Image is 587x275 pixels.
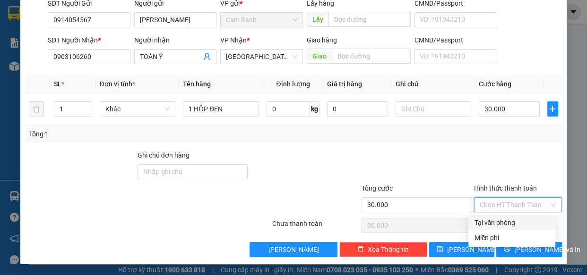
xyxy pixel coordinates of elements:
button: plus [547,101,558,117]
span: Cước hàng [479,80,511,88]
label: Ghi chú đơn hàng [138,151,190,159]
span: VP Nhận [220,36,247,44]
input: Ghi chú đơn hàng [138,164,248,179]
th: Ghi chú [392,75,475,93]
input: Dọc đường [328,12,411,27]
span: save [437,246,443,253]
div: Chưa thanh toán [271,218,361,235]
li: (c) 2017 [79,45,130,57]
span: Cam Ranh [226,13,297,27]
b: [PERSON_NAME] - [PERSON_NAME] [12,61,53,154]
span: Xóa Thông tin [368,244,409,255]
input: 0 [327,101,388,117]
div: CMND/Passport [414,35,497,45]
span: [PERSON_NAME] [268,244,319,255]
input: Dọc đường [332,49,411,64]
span: [PERSON_NAME] và In [514,244,580,255]
span: printer [504,246,510,253]
button: delete [29,101,44,117]
span: Lấy [307,12,328,27]
span: Tên hàng [183,80,211,88]
input: VD: Bàn, Ghế [183,101,259,117]
span: delete [357,246,364,253]
b: [PERSON_NAME] - Gửi khách hàng [58,14,94,91]
div: SĐT Người Nhận [48,35,130,45]
img: logo.jpg [103,12,125,34]
b: [DOMAIN_NAME] [79,36,130,43]
span: Giá trị hàng [327,80,362,88]
span: plus [548,105,558,113]
span: Định lượng [276,80,310,88]
div: Người nhận [134,35,217,45]
span: Giao [307,49,332,64]
span: kg [310,101,319,117]
span: user-add [203,53,211,60]
button: printer[PERSON_NAME] và In [496,242,561,257]
span: Khác [105,102,170,116]
input: Ghi Chú [396,101,472,117]
span: Đơn vị tính [100,80,135,88]
span: Sài Gòn [226,50,297,64]
span: SL [54,80,61,88]
div: Miễn phí [474,233,550,243]
span: Giao hàng [307,36,337,44]
div: Tại văn phòng [474,217,550,228]
div: Tổng: 1 [29,129,227,139]
span: Tổng cước [362,184,393,192]
button: save[PERSON_NAME] [429,242,494,257]
label: Hình thức thanh toán [474,184,537,192]
span: [PERSON_NAME] [447,244,498,255]
button: [PERSON_NAME] [250,242,337,257]
button: deleteXóa Thông tin [339,242,427,257]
